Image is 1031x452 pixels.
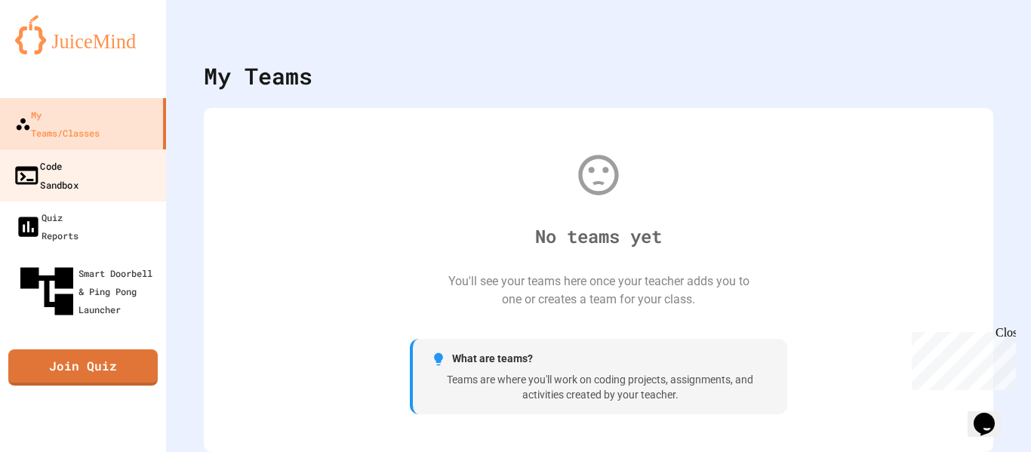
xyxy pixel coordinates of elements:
[15,15,151,54] img: logo-orange.svg
[15,260,160,323] div: Smart Doorbell & Ping Pong Launcher
[906,326,1016,390] iframe: chat widget
[15,106,100,142] div: My Teams/Classes
[452,351,533,367] span: What are teams?
[204,59,312,93] div: My Teams
[431,373,769,402] div: Teams are where you'll work on coding projects, assignments, and activities created by your teacher.
[13,156,78,193] div: Code Sandbox
[15,208,78,244] div: Quiz Reports
[968,392,1016,437] iframe: chat widget
[6,6,104,96] div: Chat with us now!Close
[8,349,158,386] a: Join Quiz
[448,272,749,309] div: You'll see your teams here once your teacher adds you to one or creates a team for your class.
[535,223,662,250] div: No teams yet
